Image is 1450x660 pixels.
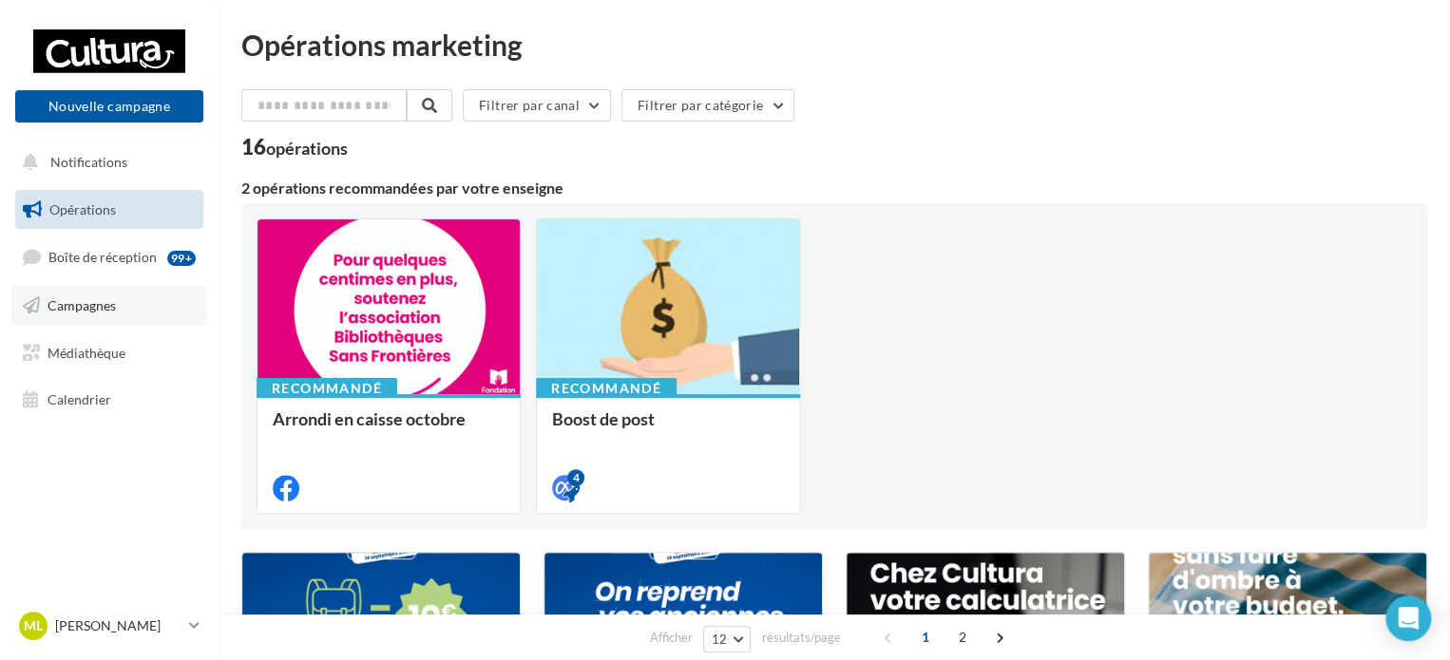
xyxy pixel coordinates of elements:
[273,409,505,447] div: Arrondi en caisse octobre
[11,286,207,326] a: Campagnes
[55,616,181,635] p: [PERSON_NAME]
[241,30,1427,59] div: Opérations marketing
[552,409,784,447] div: Boost de post
[241,137,348,158] div: 16
[463,89,611,122] button: Filtrer par canal
[257,378,397,399] div: Recommandé
[1385,595,1431,641] div: Open Intercom Messenger
[11,236,207,277] a: Boîte de réception99+
[241,180,1427,196] div: 2 opérations recommandées par votre enseigne
[621,89,794,122] button: Filtrer par catégorie
[48,391,111,407] span: Calendrier
[567,469,584,486] div: 4
[11,380,207,420] a: Calendrier
[703,626,752,652] button: 12
[48,249,157,265] span: Boîte de réception
[11,333,207,373] a: Médiathèque
[11,190,207,230] a: Opérations
[11,142,200,182] button: Notifications
[50,154,127,170] span: Notifications
[49,201,116,217] span: Opérations
[266,140,348,157] div: opérations
[167,251,196,266] div: 99+
[24,616,43,635] span: ML
[15,608,203,644] a: ML [PERSON_NAME]
[910,622,941,652] span: 1
[947,622,978,652] span: 2
[48,297,116,313] span: Campagnes
[712,632,728,647] span: 12
[761,629,840,647] span: résultats/page
[650,629,693,647] span: Afficher
[15,90,203,123] button: Nouvelle campagne
[536,378,677,399] div: Recommandé
[48,344,125,360] span: Médiathèque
